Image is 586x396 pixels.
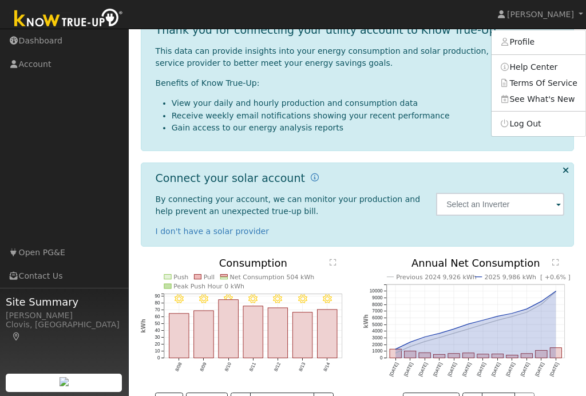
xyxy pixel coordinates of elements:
i: 8/13 - Clear [298,295,307,304]
span: [PERSON_NAME] [507,10,574,19]
text: [DATE] [534,362,545,377]
text: 40 [155,328,160,333]
text: 70 [155,307,160,312]
i: 8/09 - Clear [199,295,208,304]
text: 7000 [372,309,383,314]
circle: onclick="" [468,323,469,325]
text: Peak Push Hour 0 kWh [173,283,244,290]
circle: onclick="" [409,346,411,347]
rect: onclick="" [506,355,518,358]
text: kWh [363,314,369,328]
text: 8/09 [199,362,208,373]
span: By connecting your account, we can monitor your production and help prevent an unexpected true-up... [156,195,421,216]
text: 20 [155,342,160,347]
span: Site Summary [6,294,122,310]
h1: Thank you for connecting your utility account to Know True-Up. [156,23,500,37]
text: [DATE] [433,362,444,377]
text: 90 [155,294,160,299]
rect: onclick="" [419,353,430,358]
rect: onclick="" [536,350,547,358]
circle: onclick="" [395,353,397,354]
circle: onclick="" [555,291,557,292]
rect: onclick="" [219,300,239,358]
circle: onclick="" [497,319,498,321]
a: I don't have a solar provider [156,227,270,236]
rect: onclick="" [243,306,263,358]
text: 9000 [372,295,383,300]
i: 8/10 - Clear [224,295,233,304]
text: 8000 [372,302,383,307]
text: 0 [157,355,160,361]
li: View your daily and hourly production and consumption data [172,97,565,109]
text: [DATE] [549,362,560,377]
circle: onclick="" [526,308,528,310]
text: 8/13 [298,362,306,373]
text:  [552,258,559,266]
rect: onclick="" [492,354,504,358]
text:  [330,258,336,266]
text: [DATE] [476,362,487,377]
circle: onclick="" [409,342,411,343]
text: Previous 2024 9,926 kWh [396,274,477,281]
i: 8/08 - Clear [174,295,183,304]
rect: onclick="" [390,349,401,358]
input: Select an Inverter [436,193,564,216]
text: 8/14 [323,362,331,373]
a: Profile [492,34,585,50]
a: Log Out [492,116,585,132]
i: 8/14 - Clear [323,295,332,304]
text: 8/12 [273,362,282,373]
text: [DATE] [418,362,429,377]
rect: onclick="" [477,354,489,358]
circle: onclick="" [541,304,543,306]
rect: onclick="" [448,354,460,358]
text: 2025 9,986 kWh [ +0.6% ] [485,274,571,281]
text: Annual Net Consumption [411,257,540,269]
rect: onclick="" [434,354,445,358]
h1: Connect your solar account [156,172,305,185]
circle: onclick="" [526,311,528,313]
text: Net Consumption 504 kWh [229,274,314,281]
div: Clovis, [GEOGRAPHIC_DATA] [6,319,122,343]
circle: onclick="" [482,324,484,326]
rect: onclick="" [405,351,416,358]
text: 3000 [372,335,383,340]
text: [DATE] [447,362,458,377]
rect: onclick="" [193,311,213,358]
circle: onclick="" [453,332,455,334]
circle: onclick="" [395,349,397,350]
rect: onclick="" [521,354,533,358]
text: [DATE] [520,362,531,377]
text: 6000 [372,315,383,320]
circle: onclick="" [512,316,513,318]
circle: onclick="" [541,300,543,302]
a: Terms Of Service [492,75,585,91]
rect: onclick="" [463,353,474,358]
circle: onclick="" [468,328,469,330]
text: Consumption [219,257,287,269]
text: [DATE] [491,362,502,377]
li: Gain access to our energy analysis reports [172,122,565,134]
text: Push [173,274,188,281]
text: [DATE] [505,362,516,377]
rect: onclick="" [268,308,288,358]
text: 8/10 [224,362,232,373]
text: Pull [203,274,215,281]
a: Map [11,332,22,341]
i: 8/11 - Clear [248,295,258,304]
i: 8/12 - Clear [273,295,282,304]
text: 10000 [370,288,383,294]
text: [DATE] [389,362,399,377]
text: [DATE] [403,362,414,377]
circle: onclick="" [555,290,557,292]
text: 4000 [372,329,383,334]
circle: onclick="" [424,336,426,338]
circle: onclick="" [438,332,440,334]
circle: onclick="" [438,336,440,338]
text: 30 [155,335,160,340]
li: Receive weekly email notifications showing your recent performance [172,110,565,122]
img: retrieve [60,377,69,386]
rect: onclick="" [551,348,562,358]
text: 10 [155,349,160,354]
a: Help Center [492,59,585,75]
